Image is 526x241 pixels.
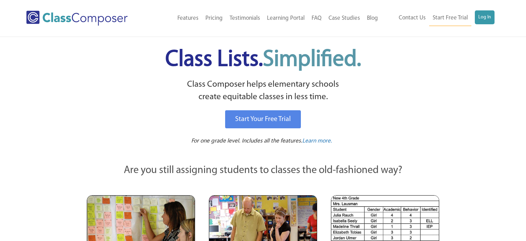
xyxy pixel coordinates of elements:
img: Class Composer [26,11,128,26]
a: Testimonials [226,11,264,26]
a: Blog [363,11,381,26]
span: Simplified. [263,49,361,71]
a: Log In [475,10,495,24]
nav: Header Menu [381,10,495,26]
a: Learning Portal [264,11,308,26]
a: Case Studies [325,11,363,26]
span: For one grade level. Includes all the features. [191,138,302,144]
a: Start Your Free Trial [225,110,301,128]
a: Pricing [202,11,226,26]
nav: Header Menu [150,11,381,26]
a: FAQ [308,11,325,26]
a: Start Free Trial [429,10,471,26]
p: Are you still assigning students to classes the old-fashioned way? [87,163,440,178]
a: Learn more. [302,137,332,146]
span: Class Lists. [165,49,361,71]
span: Start Your Free Trial [235,116,291,123]
a: Features [174,11,202,26]
span: Learn more. [302,138,332,144]
a: Contact Us [395,10,429,26]
p: Class Composer helps elementary schools create equitable classes in less time. [86,78,441,104]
